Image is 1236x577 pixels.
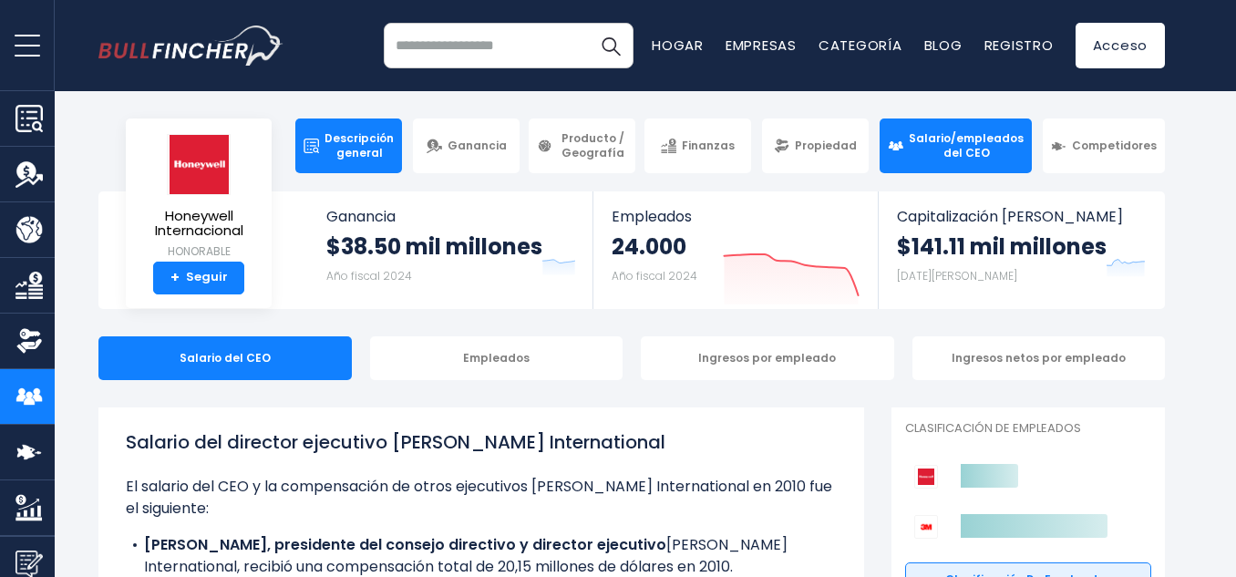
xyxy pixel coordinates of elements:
a: Hogar [652,36,704,55]
img: Propiedad [15,327,43,355]
a: Honeywell Internacional HONORABLE [139,133,258,262]
font: Ingresos netos por empleado [952,350,1126,366]
a: Competidores [1043,118,1165,173]
img: Logotipo de la competencia de 3M Company [914,515,938,539]
a: +Seguir [153,262,244,294]
font: $141.11 mil millones [897,232,1107,262]
a: Salario/empleados del CEO [880,118,1032,173]
a: Ganancia $38.50 mil millones Año fiscal 2024 [308,191,593,309]
img: Logotipo de los competidores de Honeywell International [914,465,938,489]
font: Producto / Geografía [561,130,624,160]
font: + [170,267,180,288]
font: Empleados [612,206,692,227]
font: [PERSON_NAME], presidente del consejo directivo y director ejecutivo [144,534,666,555]
font: Descripción general [324,130,394,160]
font: $38.50 mil millones [326,232,542,262]
font: HONORABLE [168,243,231,259]
font: Salario del CEO [180,350,271,366]
a: Capitalización [PERSON_NAME] $141.11 mil millones [DATE][PERSON_NAME] [879,191,1163,309]
a: Ir a la página de inicio [98,26,283,65]
font: Clasificación de empleados [905,419,1081,437]
a: Propiedad [762,118,869,173]
font: Ganancia [448,138,507,153]
a: Empresas [726,36,797,55]
font: El salario del CEO y la compensación de otros ejecutivos [PERSON_NAME] International en 2010 fue ... [126,476,832,519]
font: Año fiscal 2024 [326,268,412,283]
a: Finanzas [644,118,751,173]
font: Empleados [463,350,530,366]
a: Descripción general [295,118,402,173]
a: Blog [924,36,963,55]
font: Propiedad [795,138,857,153]
font: Año fiscal 2024 [612,268,697,283]
font: Acceso [1093,36,1148,55]
font: Finanzas [682,138,735,153]
font: Competidores [1072,138,1157,153]
font: Ganancia [326,206,396,227]
font: [PERSON_NAME] International, recibió una compensación total de 20,15 millones de dólares en 2010. [144,534,788,577]
font: Salario del director ejecutivo [PERSON_NAME] International [126,429,665,455]
font: [DATE][PERSON_NAME] [897,268,1017,283]
a: Registro [984,36,1054,55]
font: Ingresos por empleado [698,350,836,366]
font: 24.000 [612,232,686,262]
button: Buscar [588,23,633,68]
a: Categoría [819,36,902,55]
font: Salario/empleados del CEO [909,130,1024,160]
font: Honeywell Internacional [155,206,243,241]
img: logotipo del camachuelo [98,26,283,65]
font: Capitalización [PERSON_NAME] [897,206,1123,227]
a: Producto / Geografía [529,118,635,173]
a: Acceso [1076,23,1166,68]
a: Empleados 24.000 Año fiscal 2024 [593,191,877,309]
font: Seguir [186,268,228,285]
a: Ganancia [413,118,520,173]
